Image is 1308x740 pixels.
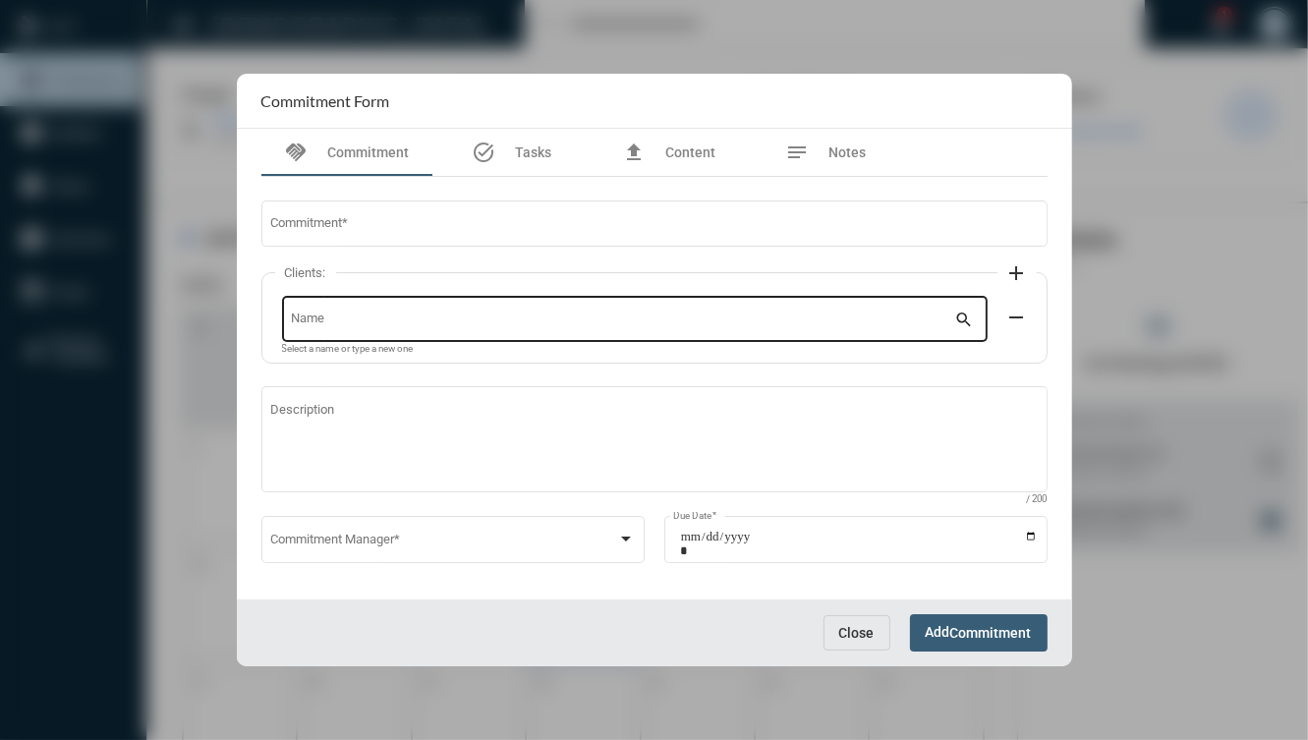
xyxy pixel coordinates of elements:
[824,615,890,651] button: Close
[665,144,715,160] span: Content
[275,265,336,280] label: Clients:
[282,344,414,355] mat-hint: Select a name or type a new one
[954,310,978,333] mat-icon: search
[786,141,810,164] mat-icon: notes
[472,141,495,164] mat-icon: task_alt
[1005,306,1029,329] mat-icon: remove
[261,91,390,110] h2: Commitment Form
[910,614,1048,651] button: AddCommitment
[1027,494,1048,505] mat-hint: / 200
[829,144,867,160] span: Notes
[515,144,551,160] span: Tasks
[328,144,410,160] span: Commitment
[950,626,1032,642] span: Commitment
[926,624,1032,640] span: Add
[839,625,875,641] span: Close
[1005,261,1029,285] mat-icon: add
[622,141,646,164] mat-icon: file_upload
[285,141,309,164] mat-icon: handshake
